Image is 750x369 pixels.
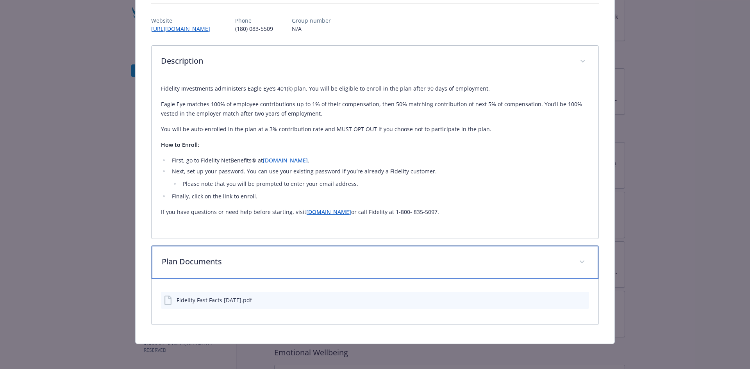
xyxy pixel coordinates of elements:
[566,296,573,304] button: download file
[170,156,589,165] li: First, go to Fidelity NetBenefits® at .
[170,192,589,201] li: Finally, click on the link to enroll.
[161,84,589,93] p: Fidelity Investments administers Eagle Eye’s 401(k) plan. You will be eligible to enroll in the p...
[161,100,589,118] p: Eagle Eye matches 100% of employee contributions up to 1% of their compensation, then 50% matchin...
[151,16,216,25] p: Website
[151,25,216,32] a: [URL][DOMAIN_NAME]
[152,246,599,279] div: Plan Documents
[152,78,599,239] div: Description
[161,125,589,134] p: You will be auto-enrolled in the plan at a 3% contribution rate and MUST OPT OUT if you choose no...
[162,256,570,267] p: Plan Documents
[235,16,273,25] p: Phone
[152,46,599,78] div: Description
[235,25,273,33] p: (180) 083-5509
[306,208,351,216] a: [DOMAIN_NAME]
[170,167,589,189] li: Next, set up your password. You can use your existing password if you’re already a Fidelity custo...
[180,179,589,189] li: Please note that you will be prompted to enter your email address.
[161,207,589,217] p: If you have questions or need help before starting, visit or call Fidelity at 1-800- 835-5097.
[152,279,599,324] div: Plan Documents
[579,296,586,304] button: preview file
[161,141,199,148] strong: How to Enroll:
[177,296,252,304] div: Fidelity Fast Facts [DATE].pdf
[292,25,331,33] p: N/A
[263,157,308,164] a: [DOMAIN_NAME]
[161,55,571,67] p: Description
[292,16,331,25] p: Group number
